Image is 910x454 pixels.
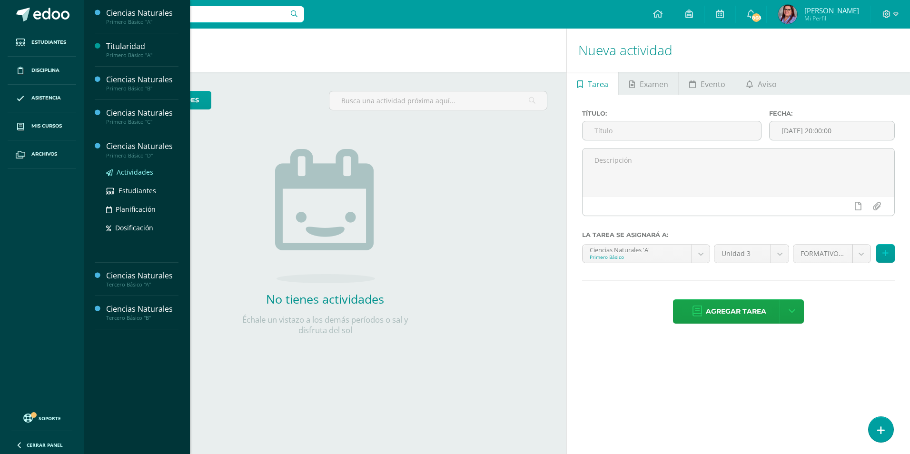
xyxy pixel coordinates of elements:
[31,94,61,102] span: Asistencia
[106,315,178,321] div: Tercero Básico "B"
[590,245,684,254] div: Ciencias Naturales 'A'
[115,223,153,232] span: Dosificación
[714,245,789,263] a: Unidad 3
[804,6,859,15] span: [PERSON_NAME]
[751,12,762,23] span: 868
[90,6,304,22] input: Busca un usuario...
[106,204,178,215] a: Planificación
[106,270,178,281] div: Ciencias Naturales
[588,73,608,96] span: Tarea
[39,415,61,422] span: Soporte
[106,108,178,125] a: Ciencias NaturalesPrimero Básico "C"
[590,254,684,260] div: Primero Básico
[801,245,845,263] span: FORMATIVO (60.0%)
[769,110,895,117] label: Fecha:
[106,19,178,25] div: Primero Básico "A"
[106,222,178,233] a: Dosificación
[793,245,870,263] a: FORMATIVO (60.0%)
[582,231,895,238] label: La tarea se asignará a:
[230,291,420,307] h2: No tienes actividades
[106,185,178,196] a: Estudiantes
[106,270,178,288] a: Ciencias NaturalesTercero Básico "A"
[31,150,57,158] span: Archivos
[106,167,178,178] a: Actividades
[106,141,178,152] div: Ciencias Naturales
[778,5,797,24] img: d76661cb19da47c8721aaba634ec83f7.png
[329,91,547,110] input: Busca una actividad próxima aquí...
[679,72,735,95] a: Evento
[106,8,178,25] a: Ciencias NaturalesPrimero Básico "A"
[706,300,766,323] span: Agregar tarea
[275,149,375,283] img: no_activities.png
[758,73,777,96] span: Aviso
[804,14,859,22] span: Mi Perfil
[578,29,899,72] h1: Nueva actividad
[8,85,76,113] a: Asistencia
[11,411,72,424] a: Soporte
[770,121,894,140] input: Fecha de entrega
[8,29,76,57] a: Estudiantes
[31,67,59,74] span: Disciplina
[119,186,156,195] span: Estudiantes
[736,72,787,95] a: Aviso
[31,39,66,46] span: Estudiantes
[701,73,725,96] span: Evento
[106,304,178,321] a: Ciencias NaturalesTercero Básico "B"
[8,57,76,85] a: Disciplina
[567,72,618,95] a: Tarea
[106,304,178,315] div: Ciencias Naturales
[640,73,668,96] span: Examen
[106,85,178,92] div: Primero Básico "B"
[117,168,153,177] span: Actividades
[106,52,178,59] div: Primero Básico "A"
[8,112,76,140] a: Mis cursos
[583,121,761,140] input: Título
[230,315,420,336] p: Échale un vistazo a los demás períodos o sal y disfruta del sol
[106,74,178,85] div: Ciencias Naturales
[106,74,178,92] a: Ciencias NaturalesPrimero Básico "B"
[31,122,62,130] span: Mis cursos
[106,108,178,118] div: Ciencias Naturales
[582,110,762,117] label: Título:
[116,205,156,214] span: Planificación
[95,29,555,72] h1: Actividades
[106,152,178,159] div: Primero Básico "D"
[722,245,763,263] span: Unidad 3
[106,41,178,59] a: TitularidadPrimero Básico "A"
[106,118,178,125] div: Primero Básico "C"
[106,281,178,288] div: Tercero Básico "A"
[583,245,710,263] a: Ciencias Naturales 'A'Primero Básico
[8,140,76,168] a: Archivos
[27,442,63,448] span: Cerrar panel
[106,8,178,19] div: Ciencias Naturales
[106,141,178,158] a: Ciencias NaturalesPrimero Básico "D"
[106,41,178,52] div: Titularidad
[619,72,678,95] a: Examen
